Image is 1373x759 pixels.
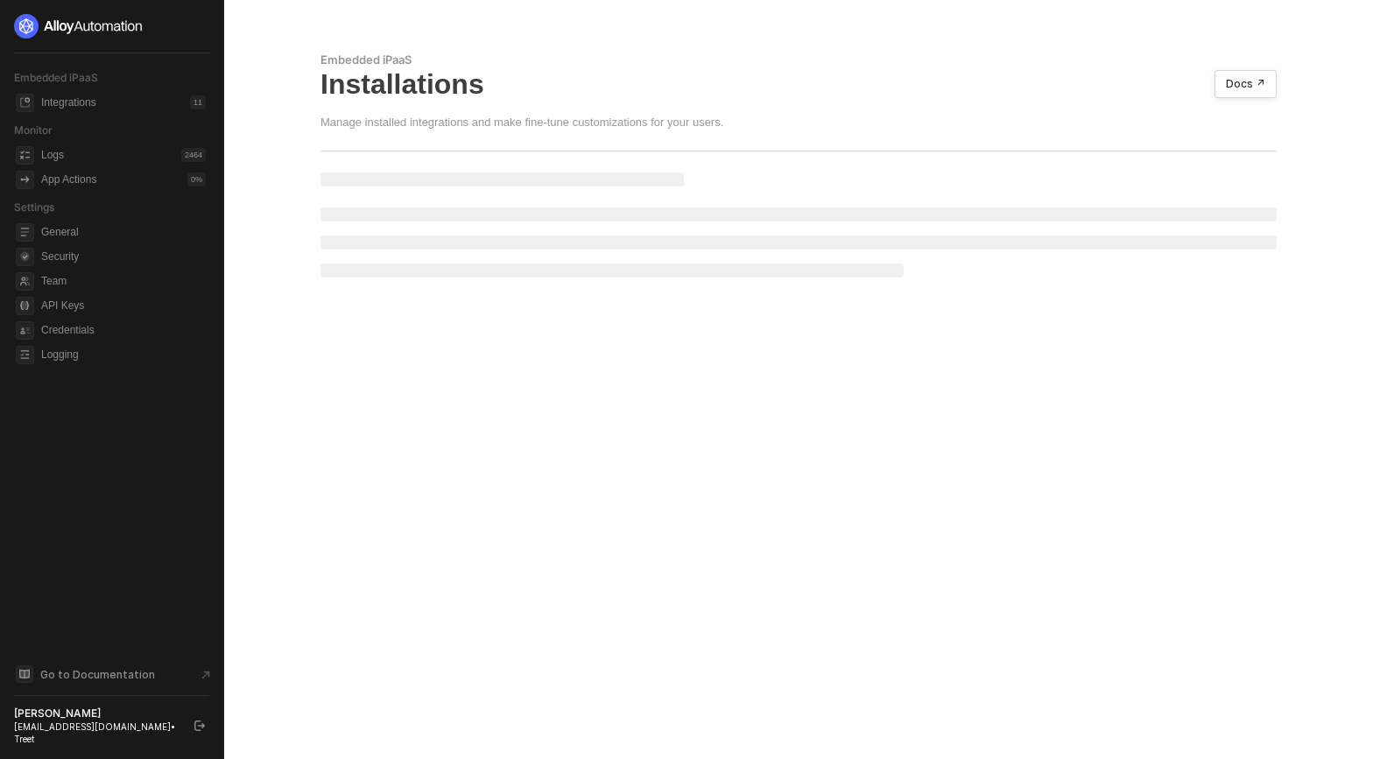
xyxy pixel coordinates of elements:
span: api-key [16,297,34,315]
span: Team [41,271,206,292]
span: icon-app-actions [16,171,34,189]
span: general [16,223,34,242]
span: Credentials [41,320,206,341]
span: security [16,248,34,266]
span: Logging [41,344,206,365]
button: Docs ↗ [1215,70,1277,98]
span: Monitor [14,123,53,137]
div: Logs [41,148,64,163]
div: [EMAIL_ADDRESS][DOMAIN_NAME] • Treet [14,720,179,745]
div: Manage installed integrations and make fine-tune customizations for your users. [320,115,723,130]
span: logging [16,346,34,364]
div: Installations [320,67,1277,101]
span: Settings [14,200,54,214]
span: General [41,221,206,242]
div: Integrations [41,95,96,110]
div: App Actions [41,172,96,187]
span: icon-logs [16,146,34,165]
div: 11 [190,95,206,109]
span: Embedded iPaaS [14,71,98,84]
div: Docs ↗ [1226,77,1265,91]
img: logo [14,14,144,39]
a: logo [14,14,209,39]
span: integrations [16,94,34,112]
span: Security [41,246,206,267]
span: logout [194,720,205,731]
div: 0 % [187,172,206,186]
div: 2464 [181,148,206,162]
span: team [16,272,34,291]
span: documentation [16,665,33,683]
div: [PERSON_NAME] [14,706,179,720]
div: Embedded iPaaS [320,53,1277,67]
span: credentials [16,321,34,340]
span: Go to Documentation [40,667,155,682]
span: API Keys [41,295,206,316]
span: document-arrow [197,666,215,684]
a: Knowledge Base [14,664,210,685]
